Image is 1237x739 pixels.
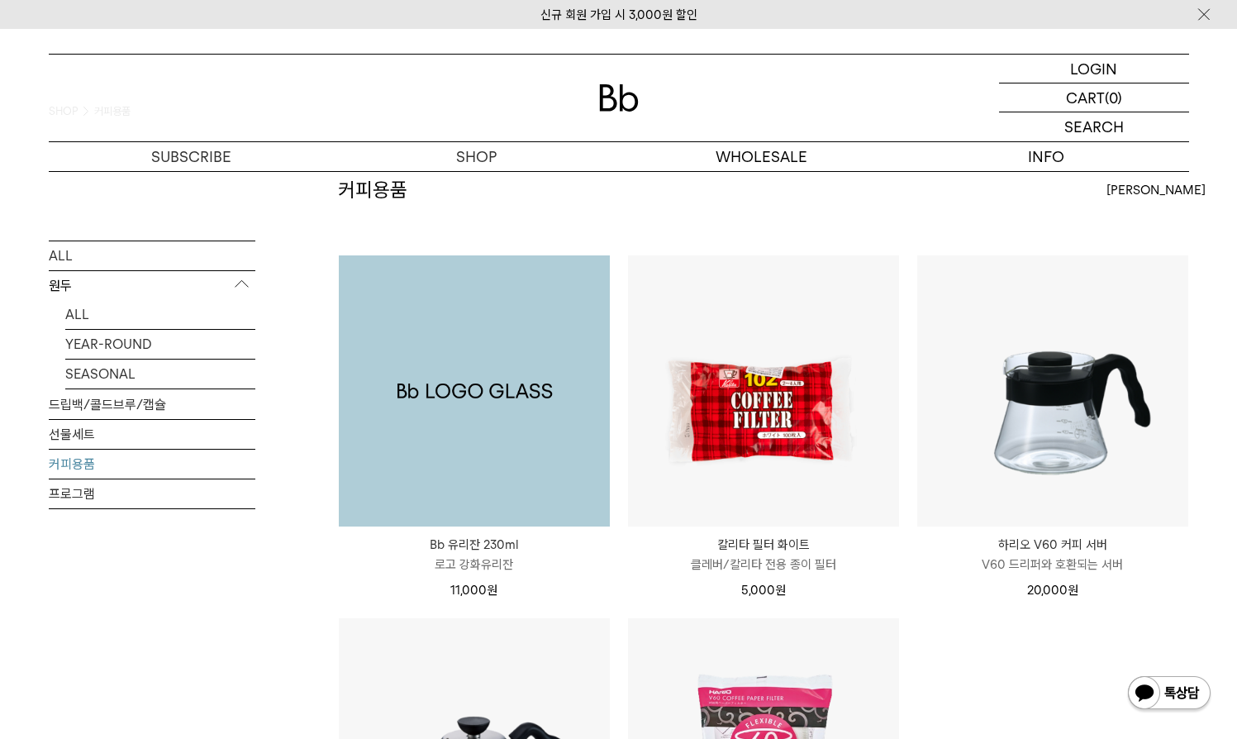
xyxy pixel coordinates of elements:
[917,535,1188,555] p: 하리오 V60 커피 서버
[1027,583,1078,598] span: 20,000
[599,84,639,112] img: 로고
[628,535,899,555] p: 칼리타 필터 화이트
[628,555,899,575] p: 클레버/칼리타 전용 종이 필터
[1070,55,1117,83] p: LOGIN
[628,535,899,575] a: 칼리타 필터 화이트 클레버/칼리타 전용 종이 필터
[775,583,786,598] span: 원
[1068,583,1078,598] span: 원
[904,142,1189,171] p: INFO
[49,270,255,300] p: 원두
[1066,83,1105,112] p: CART
[917,555,1188,575] p: V60 드리퍼와 호환되는 서버
[1106,180,1206,200] span: [PERSON_NAME]
[49,241,255,269] a: ALL
[49,419,255,448] a: 선물세트
[450,583,497,598] span: 11,000
[1105,83,1122,112] p: (0)
[339,535,610,575] a: Bb 유리잔 230ml 로고 강화유리잔
[49,449,255,478] a: 커피용품
[540,7,697,22] a: 신규 회원 가입 시 3,000원 할인
[487,583,497,598] span: 원
[339,255,610,527] a: Bb 유리잔 230ml
[999,55,1189,83] a: LOGIN
[1126,675,1212,714] img: 카카오톡 채널 1:1 채팅 버튼
[338,176,407,204] h2: 커피용품
[65,299,255,328] a: ALL
[917,255,1188,527] img: 하리오 V60 커피 서버
[65,329,255,358] a: YEAR-ROUND
[917,535,1188,575] a: 하리오 V60 커피 서버 V60 드리퍼와 호환되는 서버
[339,255,610,527] img: 1000000621_add2_092.png
[65,359,255,388] a: SEASONAL
[339,535,610,555] p: Bb 유리잔 230ml
[741,583,786,598] span: 5,000
[1064,112,1124,141] p: SEARCH
[628,255,899,527] img: 칼리타 필터 화이트
[334,142,619,171] a: SHOP
[49,142,334,171] a: SUBSCRIBE
[49,479,255,508] a: 프로그램
[339,555,610,575] p: 로고 강화유리잔
[619,142,904,171] p: WHOLESALE
[999,83,1189,112] a: CART (0)
[49,389,255,418] a: 드립백/콜드브루/캡슐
